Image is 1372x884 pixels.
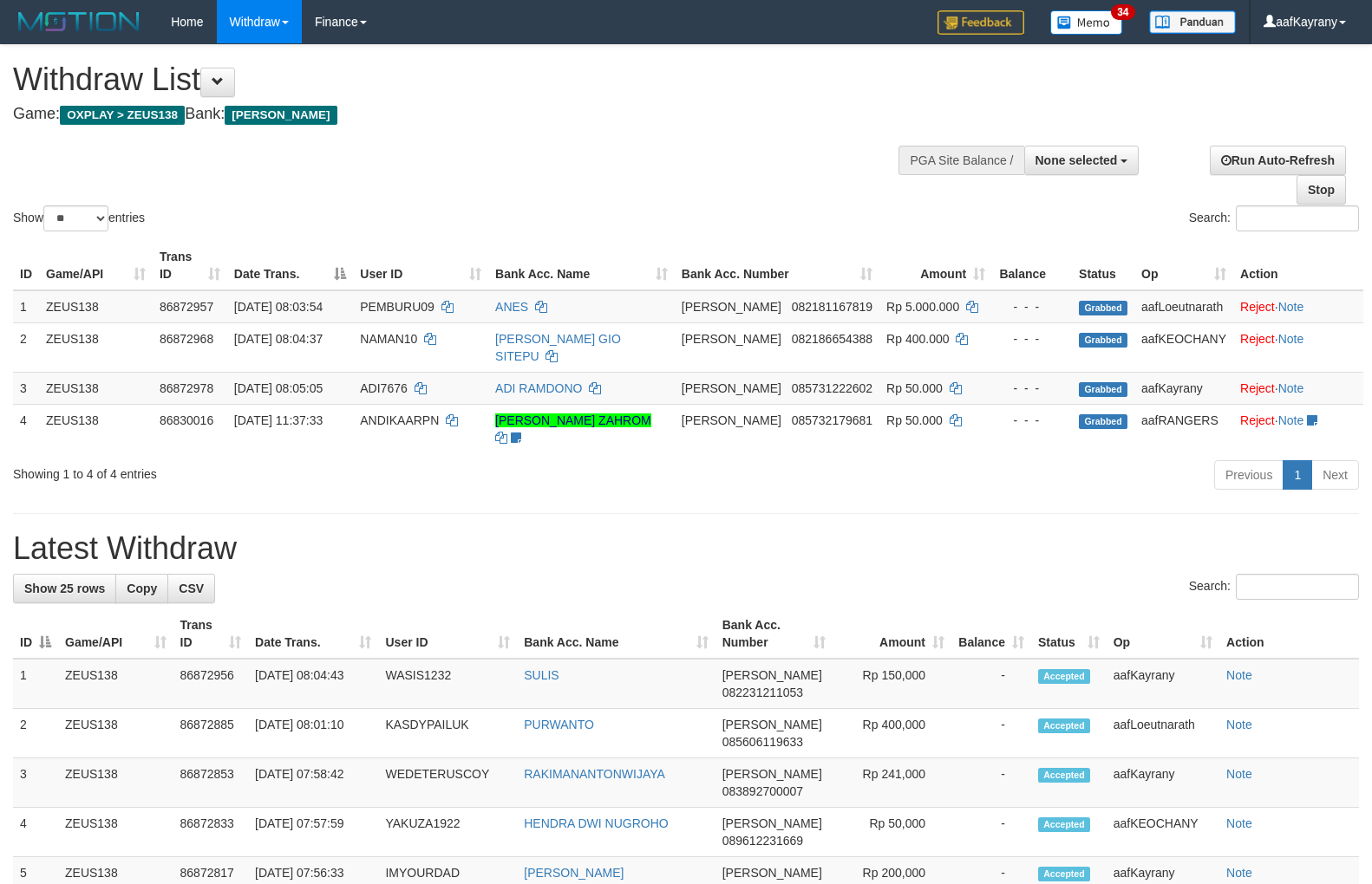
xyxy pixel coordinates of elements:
th: Balance: activate to sort column ascending [951,609,1031,659]
label: Search: [1189,205,1359,231]
th: Amount: activate to sort column ascending [833,609,951,659]
th: User ID: activate to sort column ascending [353,241,488,290]
th: Action [1233,241,1363,290]
span: Accepted [1038,867,1090,881]
h1: Withdraw List [13,62,898,97]
span: NAMAN10 [360,332,417,346]
span: [PERSON_NAME] [682,413,781,427]
th: Game/API: activate to sort column ascending [39,241,153,290]
td: ZEUS138 [58,758,173,808]
img: Feedback.jpg [938,10,1024,35]
h1: Latest Withdraw [13,531,1359,566]
td: - [951,758,1031,808]
td: Rp 400,000 [833,709,951,758]
a: Note [1278,381,1304,395]
span: 86872978 [160,381,213,395]
td: 4 [13,808,58,857]
span: PEMBURU09 [360,300,434,314]
span: None selected [1036,153,1118,167]
span: Rp 50.000 [886,413,943,427]
span: Rp 50.000 [886,381,943,395]
span: ADI7676 [360,381,407,395]
td: ZEUS138 [39,372,153,404]
a: Reject [1240,300,1275,314]
th: Trans ID: activate to sort column ascending [153,241,227,290]
button: None selected [1024,146,1140,175]
span: [DATE] 08:04:37 [234,332,323,346]
a: 1 [1283,460,1312,490]
span: Copy 082231211053 to clipboard [722,686,803,699]
th: Amount: activate to sort column ascending [879,241,992,290]
td: 86872833 [173,808,249,857]
span: Grabbed [1079,301,1127,315]
td: aafKEOCHANY [1107,808,1219,857]
span: [DATE] 08:05:05 [234,381,323,395]
td: 3 [13,372,39,404]
a: SULIS [524,668,559,682]
select: Showentries [43,205,108,231]
span: [PERSON_NAME] [722,816,822,830]
span: OXPLAY > ZEUS138 [60,106,185,125]
span: Rp 400.000 [886,332,949,346]
td: [DATE] 07:57:59 [248,808,378,857]
td: aafRANGERS [1134,404,1233,453]
td: KASDYPAILUK [378,709,517,758]
span: Copy 083892700007 to clipboard [722,784,803,798]
div: - - - [999,298,1065,315]
span: 86872968 [160,332,213,346]
img: MOTION_logo.png [13,9,145,35]
span: [PERSON_NAME] [722,718,822,731]
a: Note [1278,413,1304,427]
a: Show 25 rows [13,574,116,603]
a: Previous [1214,460,1284,490]
a: [PERSON_NAME] [524,866,624,880]
td: [DATE] 08:04:43 [248,659,378,709]
span: Copy [127,582,157,595]
td: · [1233,322,1363,372]
a: HENDRA DWI NUGROHO [524,816,668,830]
th: Bank Acc. Name: activate to sort column ascending [517,609,715,659]
a: PURWANTO [524,718,594,731]
a: Note [1226,668,1252,682]
th: Date Trans.: activate to sort column descending [227,241,353,290]
span: [PERSON_NAME] [225,106,336,125]
td: ZEUS138 [58,808,173,857]
span: Copy 089612231669 to clipboard [722,834,803,848]
td: ZEUS138 [39,290,153,323]
span: Accepted [1038,669,1090,684]
div: Showing 1 to 4 of 4 entries [13,458,559,483]
td: 2 [13,322,39,372]
th: ID [13,241,39,290]
td: WEDETERUSCOY [378,758,517,808]
div: - - - [999,330,1065,348]
td: 2 [13,709,58,758]
th: ID: activate to sort column descending [13,609,58,659]
td: Rp 50,000 [833,808,951,857]
span: Accepted [1038,718,1090,733]
a: Note [1226,866,1252,880]
th: User ID: activate to sort column ascending [378,609,517,659]
td: · [1233,372,1363,404]
span: Copy 082181167819 to clipboard [792,300,872,314]
span: 86830016 [160,413,213,427]
img: Button%20Memo.svg [1050,10,1123,35]
input: Search: [1236,205,1359,231]
span: Grabbed [1079,414,1127,429]
td: 86872885 [173,709,249,758]
td: 86872956 [173,659,249,709]
a: RAKIMANANTONWIJAYA [524,767,665,781]
td: [DATE] 08:01:10 [248,709,378,758]
label: Show entries [13,205,145,231]
th: Op: activate to sort column ascending [1134,241,1233,290]
span: [PERSON_NAME] [722,767,822,781]
td: - [951,808,1031,857]
a: Note [1226,816,1252,830]
td: aafKayrany [1107,758,1219,808]
span: Grabbed [1079,333,1127,348]
a: ADI RAMDONO [495,381,582,395]
input: Search: [1236,574,1359,600]
th: Status: activate to sort column ascending [1031,609,1107,659]
th: Trans ID: activate to sort column ascending [173,609,249,659]
th: Bank Acc. Name: activate to sort column ascending [488,241,675,290]
div: - - - [999,380,1065,397]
